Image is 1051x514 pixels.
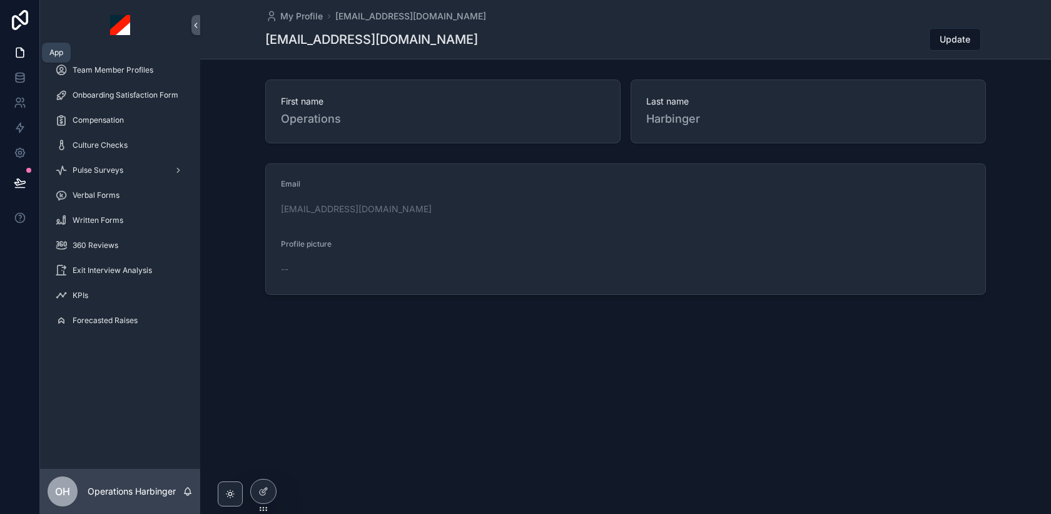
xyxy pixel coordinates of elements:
[48,209,193,232] a: Written Forms
[73,165,123,175] span: Pulse Surveys
[281,179,300,188] span: Email
[55,484,70,499] span: OH
[281,263,288,275] span: --
[265,10,323,23] a: My Profile
[88,485,176,498] p: Operations Harbinger
[929,28,981,51] button: Update
[48,234,193,257] a: 360 Reviews
[48,184,193,207] a: Verbal Forms
[281,110,605,128] span: Operations
[48,134,193,157] a: Culture Checks
[73,140,128,150] span: Culture Checks
[73,90,178,100] span: Onboarding Satisfaction Form
[73,190,119,200] span: Verbal Forms
[646,95,970,108] span: Last name
[281,203,432,215] a: [EMAIL_ADDRESS][DOMAIN_NAME]
[49,48,63,58] div: App
[265,31,478,48] h1: [EMAIL_ADDRESS][DOMAIN_NAME]
[281,95,605,108] span: First name
[48,259,193,282] a: Exit Interview Analysis
[73,65,153,75] span: Team Member Profiles
[48,109,193,131] a: Compensation
[48,84,193,106] a: Onboarding Satisfaction Form
[940,33,970,46] span: Update
[48,59,193,81] a: Team Member Profiles
[48,309,193,332] a: Forecasted Raises
[48,159,193,182] a: Pulse Surveys
[40,50,200,348] div: scrollable content
[48,284,193,307] a: KPIs
[73,290,88,301] span: KPIs
[73,215,123,225] span: Written Forms
[73,265,152,275] span: Exit Interview Analysis
[280,10,323,23] span: My Profile
[110,15,130,35] img: App logo
[73,115,124,125] span: Compensation
[281,239,332,249] span: Profile picture
[646,110,970,128] span: Harbinger
[335,10,486,23] a: [EMAIL_ADDRESS][DOMAIN_NAME]
[73,316,138,326] span: Forecasted Raises
[73,240,118,250] span: 360 Reviews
